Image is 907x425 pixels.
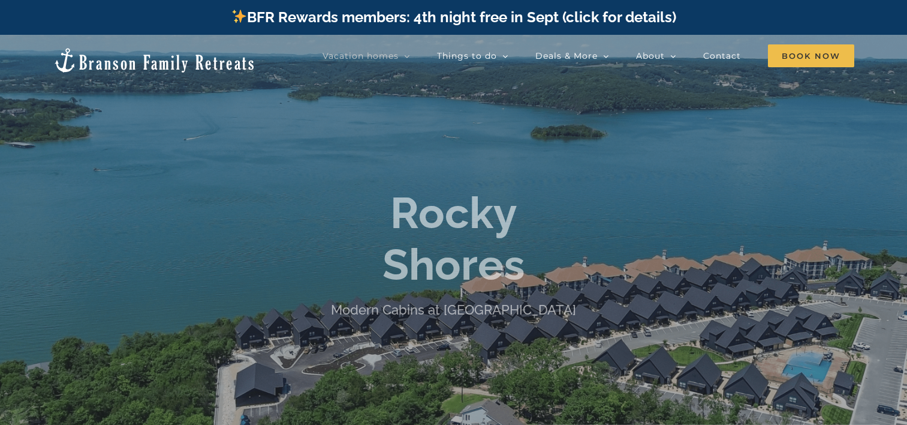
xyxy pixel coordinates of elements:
a: Contact [703,44,741,68]
a: Vacation homes [323,44,410,68]
a: About [636,44,676,68]
img: ✨ [232,9,246,23]
span: About [636,52,665,60]
nav: Main Menu [323,44,854,68]
a: Things to do [437,44,508,68]
a: Book Now [768,44,854,68]
span: Contact [703,52,741,60]
span: Things to do [437,52,497,60]
a: BFR Rewards members: 4th night free in Sept (click for details) [231,8,676,26]
a: Deals & More [535,44,609,68]
img: Branson Family Retreats Logo [53,47,256,74]
span: Deals & More [535,52,598,60]
b: Rocky Shores [382,187,525,290]
h4: Modern Cabins at [GEOGRAPHIC_DATA] [331,302,576,318]
span: Book Now [768,44,854,67]
span: Vacation homes [323,52,399,60]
